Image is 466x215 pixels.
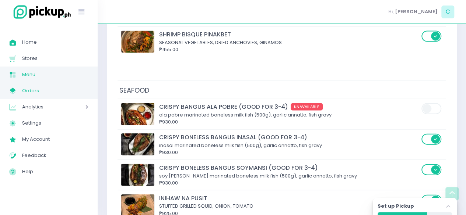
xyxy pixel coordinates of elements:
span: Menu [22,70,88,79]
span: My Account [22,135,88,144]
span: UNAVAILABLE [291,103,323,111]
span: Feedback [22,151,88,160]
span: Home [22,37,88,47]
td: CRISPY BANGUS ALA POBRE (GOOD FOR 3-4)CRISPY BANGUS ALA POBRE (GOOD FOR 3-4)UNAVAILABLEala pobre ... [118,99,446,129]
div: ₱930.00 [159,149,419,156]
div: ala pobre marinated boneless milk fish (500g), garlic annatto, fish gravy [159,111,419,119]
img: CRISPY BONELESS BANGUS SOYMANSI (GOOD FOR 3-4) [121,164,154,186]
img: logo [9,4,72,20]
div: CRISPY BONELESS BANGUS SOYMANSI (GOOD FOR 3-4) [159,164,419,172]
div: CRISPY BONELESS BANGUS INASAL (GOOD FOR 3-4) [159,133,419,141]
div: ₱930.00 [159,118,419,126]
span: Hi, [388,8,394,15]
div: STUFFED GRILLED SQUID, ONION, TOMATO [159,203,419,210]
span: C [441,6,454,18]
span: Help [22,167,88,176]
td: CRISPY BONELESS BANGUS SOYMANSI (GOOD FOR 3-4)CRISPY BONELESS BANGUS SOYMANSI (GOOD FOR 3-4)soy [... [118,160,446,190]
td: CRISPY BONELESS BANGUS INASAL (GOOD FOR 3-4)CRISPY BONELESS BANGUS INASAL (GOOD FOR 3-4)inasal ma... [118,129,446,160]
div: ₱930.00 [159,179,419,187]
span: [PERSON_NAME] [395,8,438,15]
img: CRISPY BONELESS BANGUS INASAL (GOOD FOR 3-4) [121,133,154,155]
div: CRISPY BANGUS ALA POBRE (GOOD FOR 3-4) [159,103,419,111]
span: Orders [22,86,88,96]
img: CRISPY BANGUS ALA POBRE (GOOD FOR 3-4) [121,103,154,125]
div: SEASONAL VEGETABLES, DRIED ANCHOVIES, GINAMOS [159,39,419,46]
span: SEAFOOD [118,84,151,97]
td: SHRIMP BISQUE PINAKBETSHRIMP BISQUE PINAKBETSEASONAL VEGETABLES, DRIED ANCHOVIES, GINAMOS₱455.00 [118,26,446,57]
div: soy [PERSON_NAME] marinated boneless milk fish (500g), garlic annatto, fish gravy [159,172,419,180]
div: SHRIMP BISQUE PINAKBET [159,30,419,39]
span: Settings [22,118,88,128]
div: INIHAW NA PUSIT [159,194,419,203]
span: Stores [22,54,88,63]
div: inasal marinated boneless milk fish (500g), garlic annatto, fish gravy [159,142,419,149]
img: SHRIMP BISQUE PINAKBET [121,31,154,53]
label: Set up Pickup [378,203,414,210]
span: Analytics [22,102,64,112]
div: ₱455.00 [159,46,419,53]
